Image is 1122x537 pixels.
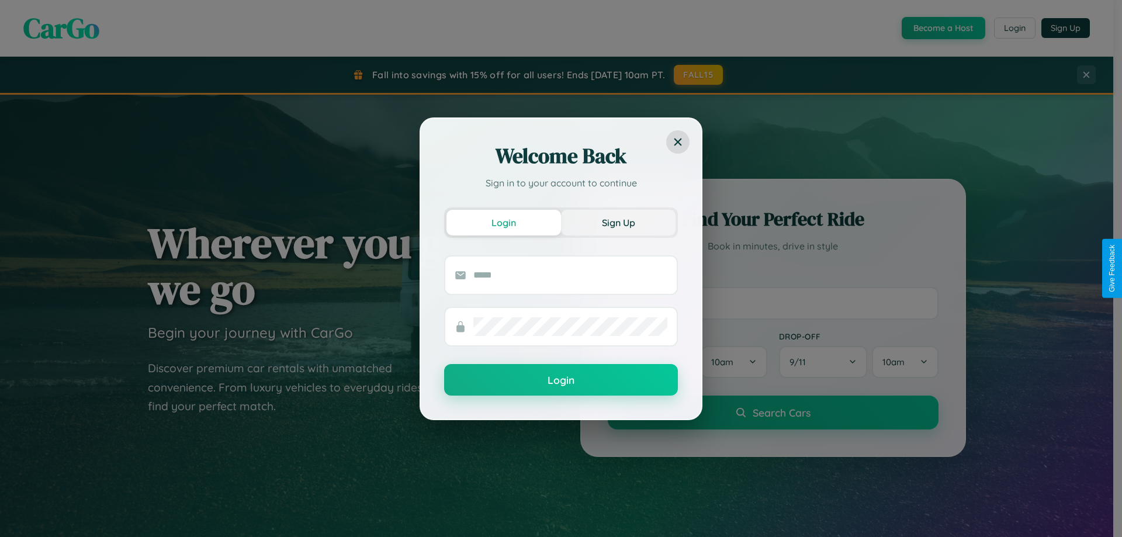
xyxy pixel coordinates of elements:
[561,210,676,235] button: Sign Up
[1108,245,1116,292] div: Give Feedback
[444,142,678,170] h2: Welcome Back
[444,364,678,396] button: Login
[444,176,678,190] p: Sign in to your account to continue
[446,210,561,235] button: Login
